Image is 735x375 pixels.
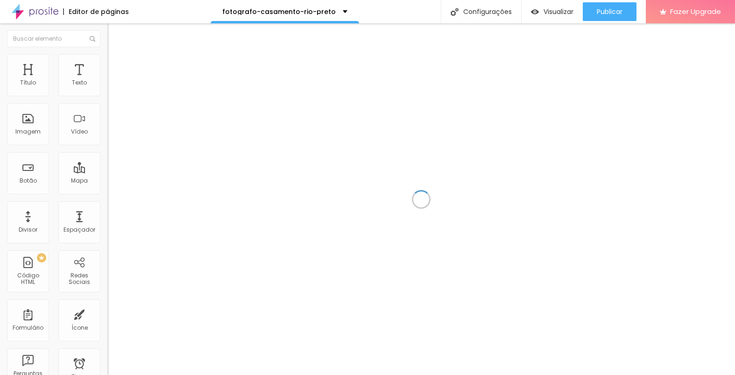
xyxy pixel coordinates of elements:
[531,8,539,16] img: view-1.svg
[670,7,721,15] span: Fazer Upgrade
[597,8,622,15] span: Publicar
[20,79,36,86] div: Título
[90,36,95,42] img: Icone
[71,177,88,184] div: Mapa
[522,2,583,21] button: Visualizar
[72,79,87,86] div: Texto
[64,226,95,233] div: Espaçador
[13,325,43,331] div: Formulário
[71,325,88,331] div: Ícone
[71,128,88,135] div: Vídeo
[63,8,129,15] div: Editor de páginas
[544,8,573,15] span: Visualizar
[451,8,459,16] img: Icone
[9,272,46,286] div: Código HTML
[15,128,41,135] div: Imagem
[61,272,98,286] div: Redes Sociais
[7,30,100,47] input: Buscar elemento
[19,226,37,233] div: Divisor
[20,177,37,184] div: Botão
[222,8,336,15] p: fotografo-casamento-rio-preto
[583,2,636,21] button: Publicar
